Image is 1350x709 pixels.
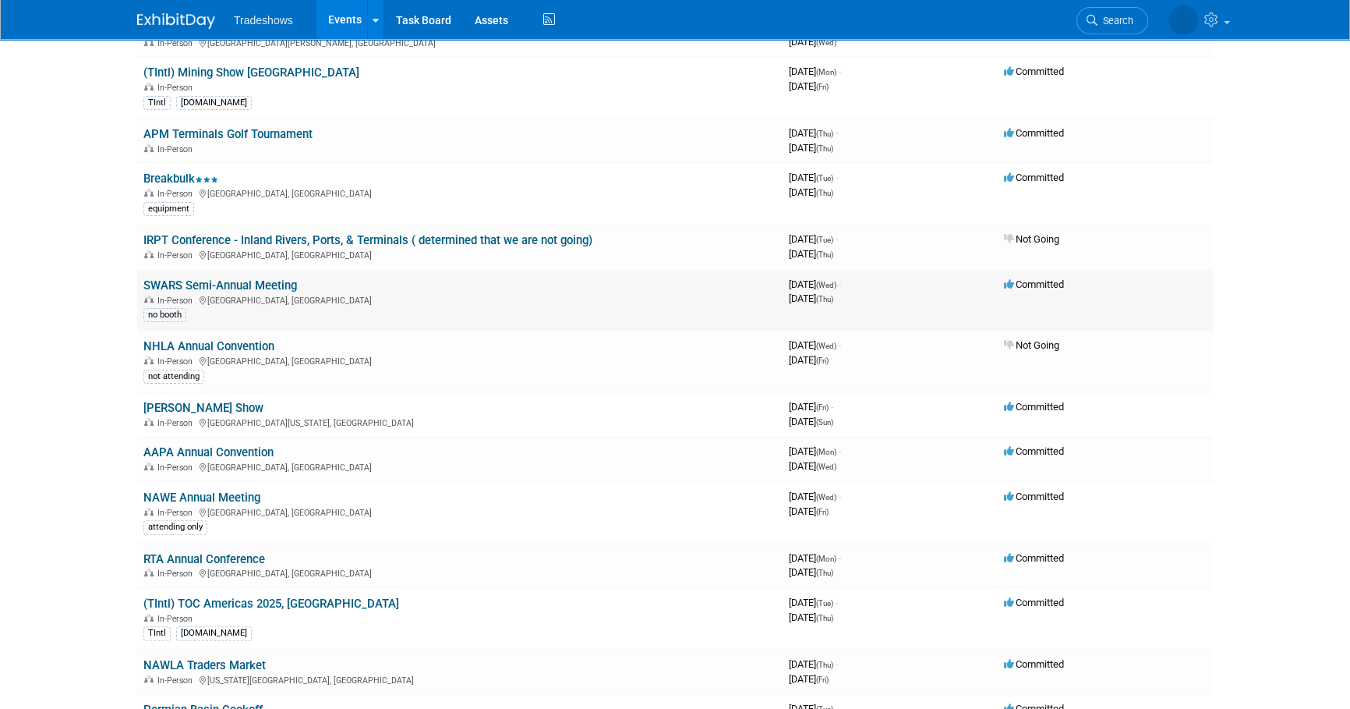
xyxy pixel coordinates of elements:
[816,661,833,669] span: (Thu)
[1097,15,1133,27] span: Search
[157,508,197,518] span: In-Person
[144,569,154,576] img: In-Person Event
[789,445,841,457] span: [DATE]
[1004,445,1064,457] span: Committed
[789,233,838,245] span: [DATE]
[157,356,197,367] span: In-Person
[816,448,836,456] span: (Mon)
[1004,278,1064,290] span: Committed
[816,68,836,76] span: (Mon)
[816,38,836,47] span: (Wed)
[1004,401,1064,413] span: Committed
[789,612,833,623] span: [DATE]
[157,38,197,48] span: In-Person
[157,463,197,473] span: In-Person
[816,129,833,138] span: (Thu)
[144,463,154,470] img: In-Person Event
[816,356,829,365] span: (Fri)
[816,144,833,153] span: (Thu)
[839,552,841,564] span: -
[1076,7,1148,34] a: Search
[831,401,833,413] span: -
[143,66,359,80] a: (TIntl) Mining Show [GEOGRAPHIC_DATA]
[144,675,154,683] img: In-Person Event
[1004,552,1064,564] span: Committed
[789,36,836,48] span: [DATE]
[143,278,297,292] a: SWARS Semi-Annual Meeting
[1004,172,1064,183] span: Committed
[234,14,293,27] span: Tradeshows
[1004,658,1064,670] span: Committed
[143,597,399,611] a: (TIntl) TOC Americas 2025, [GEOGRAPHIC_DATA]
[157,418,197,428] span: In-Person
[143,520,207,534] div: attending only
[789,401,833,413] span: [DATE]
[1004,66,1064,77] span: Committed
[789,339,841,351] span: [DATE]
[789,597,838,608] span: [DATE]
[144,418,154,426] img: In-Person Event
[836,597,838,608] span: -
[144,356,154,364] img: In-Person Event
[143,172,218,186] a: Breakbulk
[839,278,841,290] span: -
[789,127,838,139] span: [DATE]
[789,278,841,290] span: [DATE]
[143,505,776,518] div: [GEOGRAPHIC_DATA], [GEOGRAPHIC_DATA]
[143,658,266,672] a: NAWLA Traders Market
[789,292,833,304] span: [DATE]
[816,463,836,471] span: (Wed)
[816,599,833,608] span: (Tue)
[789,416,833,427] span: [DATE]
[789,80,829,92] span: [DATE]
[789,658,838,670] span: [DATE]
[144,614,154,622] img: In-Person Event
[816,614,833,622] span: (Thu)
[1004,233,1059,245] span: Not Going
[789,673,829,685] span: [DATE]
[839,66,841,77] span: -
[157,614,197,624] span: In-Person
[157,675,197,686] span: In-Person
[143,186,776,199] div: [GEOGRAPHIC_DATA], [GEOGRAPHIC_DATA]
[816,342,836,350] span: (Wed)
[816,508,829,516] span: (Fri)
[144,508,154,516] img: In-Person Event
[816,675,829,684] span: (Fri)
[157,83,197,93] span: In-Person
[816,295,833,303] span: (Thu)
[816,569,833,577] span: (Thu)
[143,293,776,306] div: [GEOGRAPHIC_DATA], [GEOGRAPHIC_DATA]
[143,127,313,141] a: APM Terminals Golf Tournament
[839,339,841,351] span: -
[789,460,836,472] span: [DATE]
[816,236,833,244] span: (Tue)
[789,172,838,183] span: [DATE]
[789,248,833,260] span: [DATE]
[143,552,265,566] a: RTA Annual Conference
[143,36,776,48] div: [GEOGRAPHIC_DATA][PERSON_NAME], [GEOGRAPHIC_DATA]
[836,233,838,245] span: -
[143,626,171,640] div: TIntl
[144,189,154,197] img: In-Person Event
[816,403,829,412] span: (Fri)
[143,491,260,505] a: NAWE Annual Meeting
[789,491,841,502] span: [DATE]
[1004,339,1059,351] span: Not Going
[157,569,197,579] span: In-Person
[836,172,838,183] span: -
[1168,5,1198,35] img: Matlyn Lowrey
[157,144,197,154] span: In-Person
[137,13,215,29] img: ExhibitDay
[816,418,833,427] span: (Sun)
[143,202,194,216] div: equipment
[144,250,154,258] img: In-Person Event
[143,566,776,579] div: [GEOGRAPHIC_DATA], [GEOGRAPHIC_DATA]
[789,354,829,366] span: [DATE]
[816,250,833,259] span: (Thu)
[816,189,833,197] span: (Thu)
[144,296,154,303] img: In-Person Event
[839,445,841,457] span: -
[836,658,838,670] span: -
[157,250,197,261] span: In-Person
